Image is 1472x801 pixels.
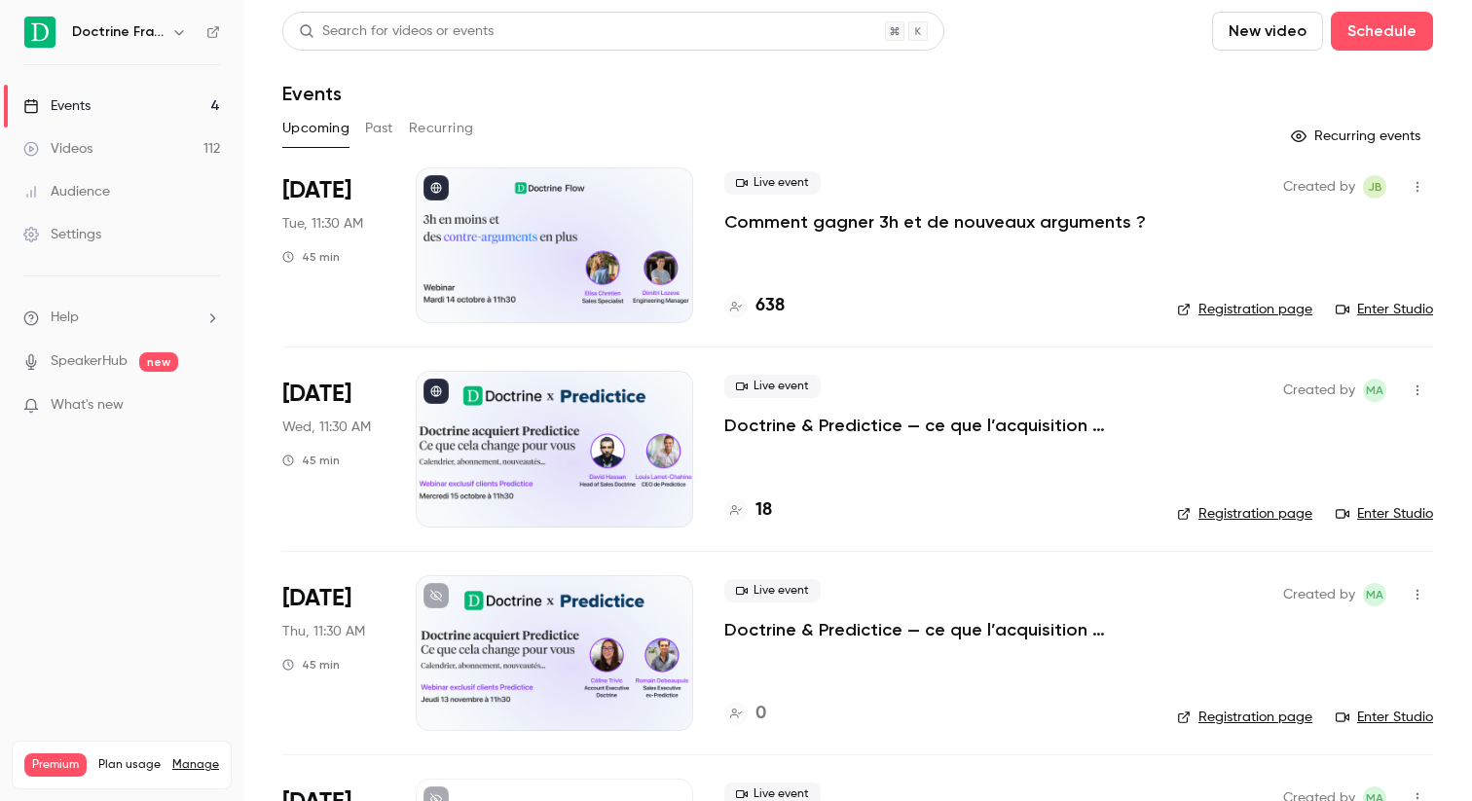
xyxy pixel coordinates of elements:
[51,395,124,416] span: What's new
[1177,504,1312,524] a: Registration page
[1283,583,1355,606] span: Created by
[724,618,1146,641] a: Doctrine & Predictice — ce que l’acquisition change pour vous - Session 2
[724,293,785,319] a: 638
[1368,175,1382,199] span: JB
[1282,121,1433,152] button: Recurring events
[282,453,340,468] div: 45 min
[724,414,1146,437] a: Doctrine & Predictice — ce que l’acquisition change pour vous - Session 1
[282,82,342,105] h1: Events
[724,375,821,398] span: Live event
[1331,12,1433,51] button: Schedule
[1283,175,1355,199] span: Created by
[724,497,772,524] a: 18
[24,17,55,48] img: Doctrine France
[24,753,87,777] span: Premium
[282,371,385,527] div: Oct 15 Wed, 11:30 AM (Europe/Paris)
[1336,708,1433,727] a: Enter Studio
[409,113,474,144] button: Recurring
[72,22,164,42] h6: Doctrine France
[1283,379,1355,402] span: Created by
[755,293,785,319] h4: 638
[299,21,494,42] div: Search for videos or events
[724,579,821,602] span: Live event
[724,171,821,195] span: Live event
[23,308,220,328] li: help-dropdown-opener
[755,497,772,524] h4: 18
[1366,379,1383,402] span: MA
[755,701,766,727] h4: 0
[1363,379,1386,402] span: Marie Agard
[282,175,351,206] span: [DATE]
[1363,583,1386,606] span: Marie Agard
[139,352,178,372] span: new
[724,701,766,727] a: 0
[23,182,110,201] div: Audience
[1177,708,1312,727] a: Registration page
[98,757,161,773] span: Plan usage
[1336,504,1433,524] a: Enter Studio
[23,96,91,116] div: Events
[365,113,393,144] button: Past
[282,583,351,614] span: [DATE]
[23,139,92,159] div: Videos
[724,210,1146,234] a: Comment gagner 3h et de nouveaux arguments ?
[1336,300,1433,319] a: Enter Studio
[282,214,363,234] span: Tue, 11:30 AM
[282,249,340,265] div: 45 min
[282,418,371,437] span: Wed, 11:30 AM
[51,308,79,328] span: Help
[51,351,128,372] a: SpeakerHub
[282,657,340,673] div: 45 min
[197,397,220,415] iframe: Noticeable Trigger
[172,757,219,773] a: Manage
[282,113,350,144] button: Upcoming
[282,575,385,731] div: Nov 13 Thu, 11:30 AM (Europe/Paris)
[1366,583,1383,606] span: MA
[282,622,365,641] span: Thu, 11:30 AM
[1212,12,1323,51] button: New video
[23,225,101,244] div: Settings
[282,167,385,323] div: Oct 14 Tue, 11:30 AM (Europe/Paris)
[1363,175,1386,199] span: Justine Burel
[282,379,351,410] span: [DATE]
[1177,300,1312,319] a: Registration page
